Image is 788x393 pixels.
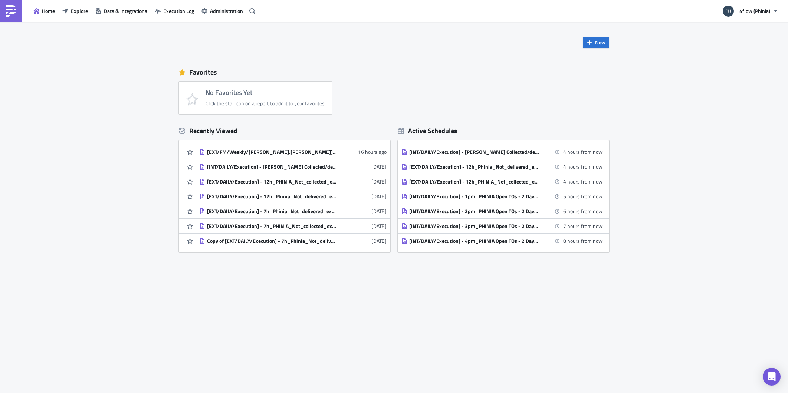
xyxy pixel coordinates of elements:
time: 2025-10-14 14:30 [563,207,603,215]
span: Administration [210,7,243,15]
time: 2025-10-14 12:00 [563,148,603,156]
time: 2025-10-13T14:52:32Z [358,148,387,156]
div: Copy of [EXT/DAILY/Execution] - 7h_Phinia_Not_delivered_external sending to carrier [207,238,337,244]
div: [EXT/DAILY/Execution] - 12h_PHINIA_Not_collected_external sending to carrier [207,178,337,185]
a: [INT/DAILY/Execution] - 2pm_PHINIA Open TOs - 2 Days check6 hours from now [401,204,603,218]
a: Copy of [EXT/DAILY/Execution] - 7h_Phinia_Not_delivered_external sending to carrier[DATE] [199,234,387,248]
div: [EXT/DAILY/Execution] - 12h_Phinia_Not_delivered_external sending to carrier [409,164,539,170]
h4: No Favorites Yet [206,89,325,96]
button: Data & Integrations [92,5,151,17]
a: [INT/DAILY/Execution] - 1pm_PHINIA Open TOs - 2 Days check5 hours from now [401,189,603,204]
a: [EXT/DAILY/Execution] - 12h_PHINIA_Not_collected_external sending to carrier[DATE] [199,174,387,189]
div: [EXT/DAILY/Execution] - 12h_Phinia_Not_delivered_external sending to carrier [207,193,337,200]
div: [INT/DAILY/Execution] - [PERSON_NAME] Collected/delivered [409,149,539,155]
a: [INT/DAILY/Execution] - 4pm_PHINIA Open TOs - 2 Days check8 hours from now [401,234,603,248]
time: 2025-09-16T10:59:11Z [371,207,387,215]
time: 2025-10-14 15:30 [563,222,603,230]
a: [EXT/DAILY/Execution] - 12h_Phinia_Not_delivered_external sending to carrier[DATE] [199,189,387,204]
div: [INT/DAILY/Execution] - 3pm_PHINIA Open TOs - 2 Days check [409,223,539,229]
div: Click the star icon on a report to add it to your favorites [206,100,325,107]
div: [INT/DAILY/Execution] - 2pm_PHINIA Open TOs - 2 Days check [409,208,539,215]
a: [INT/DAILY/Execution] - [PERSON_NAME] Collected/delivered4 hours from now [401,145,603,159]
time: 2025-09-16T10:58:31Z [371,222,387,230]
a: [EXT/DAILY/Execution] - 7h_PHINIA_Not_collected_external sending to carrier[DATE] [199,219,387,233]
a: [INT/DAILY/Execution] - [PERSON_NAME] Collected/delivered[DATE] [199,159,387,174]
a: [EXT/DAILY/Execution] - 12h_PHINIA_Not_collected_external sending to carrier4 hours from now [401,174,603,189]
div: [EXT/FM/Weekly/[PERSON_NAME].[PERSON_NAME]] - PHINIA - Old shipments with no billing run [207,149,337,155]
time: 2025-10-14 16:30 [563,237,603,245]
span: Data & Integrations [104,7,147,15]
a: [INT/DAILY/Execution] - 3pm_PHINIA Open TOs - 2 Days check7 hours from now [401,219,603,233]
div: [INT/DAILY/Execution] - [PERSON_NAME] Collected/delivered [207,164,337,170]
span: Home [42,7,55,15]
div: Recently Viewed [179,125,390,136]
a: [EXT/FM/Weekly/[PERSON_NAME].[PERSON_NAME]] - PHINIA - Old shipments with no billing run16 hours ago [199,145,387,159]
time: 2025-10-06T09:05:27Z [371,163,387,171]
time: 2025-09-16T10:27:02Z [371,237,387,245]
a: [EXT/DAILY/Execution] - 12h_Phinia_Not_delivered_external sending to carrier4 hours from now [401,159,603,174]
time: 2025-09-16T10:59:37Z [371,192,387,200]
time: 2025-10-14 12:00 [563,163,603,171]
button: New [583,37,609,48]
div: Active Schedules [398,126,457,135]
span: New [595,39,605,46]
span: 4flow (Phinia) [739,7,770,15]
div: [EXT/DAILY/Execution] - 7h_Phinia_Not_delivered_external sending to carrier [207,208,337,215]
div: [INT/DAILY/Execution] - 1pm_PHINIA Open TOs - 2 Days check [409,193,539,200]
span: Explore [71,7,88,15]
div: Favorites [179,67,609,78]
div: Open Intercom Messenger [763,368,781,386]
button: Execution Log [151,5,198,17]
a: [EXT/DAILY/Execution] - 7h_Phinia_Not_delivered_external sending to carrier[DATE] [199,204,387,218]
time: 2025-10-14 12:00 [563,178,603,185]
div: [EXT/DAILY/Execution] - 7h_PHINIA_Not_collected_external sending to carrier [207,223,337,229]
time: 2025-09-16T11:00:13Z [371,178,387,185]
button: Home [30,5,59,17]
img: Avatar [722,5,735,17]
div: [EXT/DAILY/Execution] - 12h_PHINIA_Not_collected_external sending to carrier [409,178,539,185]
button: 4flow (Phinia) [718,3,782,19]
time: 2025-10-14 13:30 [563,192,603,200]
button: Explore [59,5,92,17]
button: Administration [198,5,247,17]
span: Execution Log [163,7,194,15]
div: [INT/DAILY/Execution] - 4pm_PHINIA Open TOs - 2 Days check [409,238,539,244]
img: PushMetrics [5,5,17,17]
